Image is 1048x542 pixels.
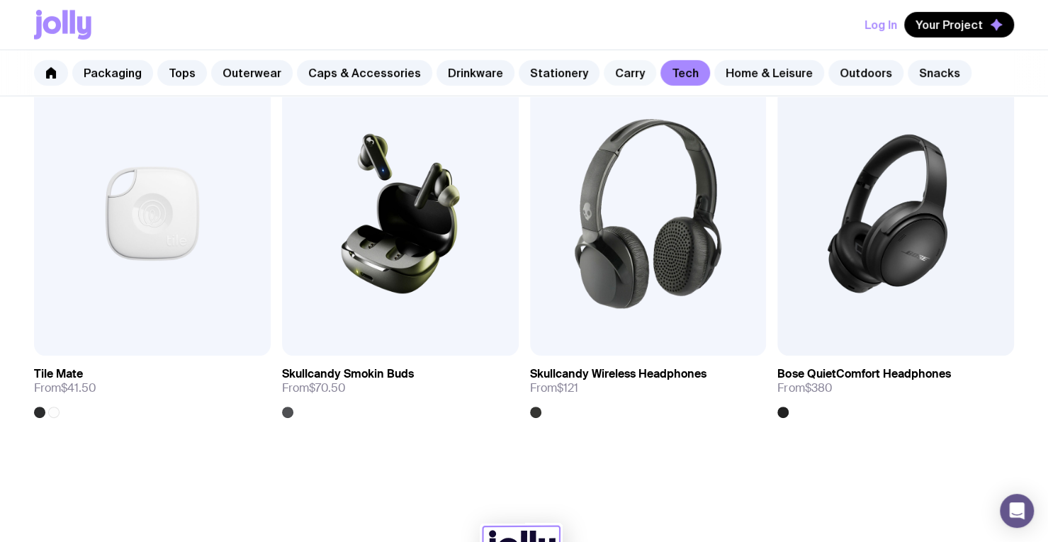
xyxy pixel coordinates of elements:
[557,380,578,395] span: $121
[34,367,83,381] h3: Tile Mate
[282,356,519,418] a: Skullcandy Smokin BudsFrom$70.50
[908,60,971,86] a: Snacks
[804,380,832,395] span: $380
[436,60,514,86] a: Drinkware
[309,380,346,395] span: $70.50
[777,356,1014,418] a: Bose QuietComfort HeadphonesFrom$380
[282,367,414,381] h3: Skullcandy Smokin Buds
[34,381,96,395] span: From
[777,367,950,381] h3: Bose QuietComfort Headphones
[211,60,293,86] a: Outerwear
[530,356,767,418] a: Skullcandy Wireless HeadphonesFrom$121
[282,381,346,395] span: From
[660,60,710,86] a: Tech
[828,60,903,86] a: Outdoors
[864,12,897,38] button: Log In
[714,60,824,86] a: Home & Leisure
[519,60,599,86] a: Stationery
[297,60,432,86] a: Caps & Accessories
[904,12,1014,38] button: Your Project
[1000,494,1034,528] div: Open Intercom Messenger
[777,381,832,395] span: From
[157,60,207,86] a: Tops
[530,367,706,381] h3: Skullcandy Wireless Headphones
[530,381,578,395] span: From
[604,60,656,86] a: Carry
[34,356,271,418] a: Tile MateFrom$41.50
[72,60,153,86] a: Packaging
[915,18,983,32] span: Your Project
[61,380,96,395] span: $41.50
